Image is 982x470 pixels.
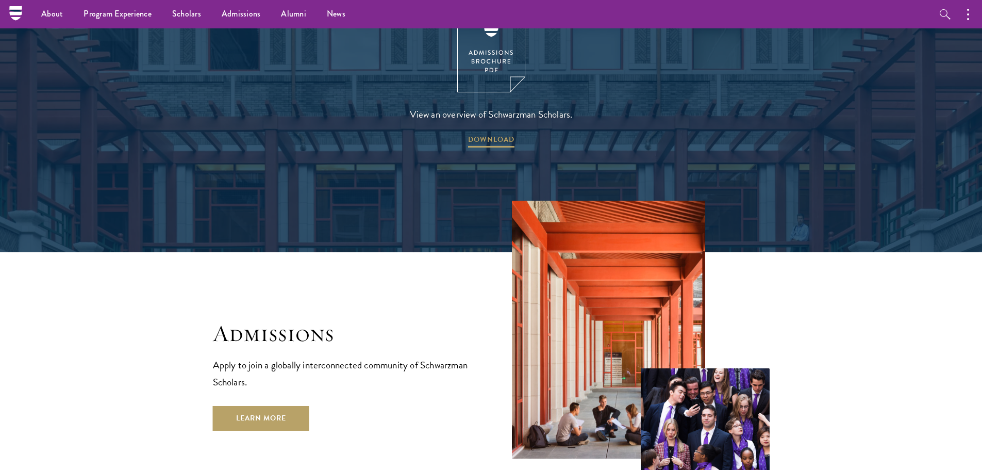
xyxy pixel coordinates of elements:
h2: Admissions [213,319,471,348]
a: View an overview of Schwarzman Scholars. DOWNLOAD [410,4,573,149]
span: DOWNLOAD [468,133,514,149]
a: Learn More [213,406,309,431]
span: View an overview of Schwarzman Scholars. [410,106,573,123]
p: Apply to join a globally interconnected community of Schwarzman Scholars. [213,356,471,391]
